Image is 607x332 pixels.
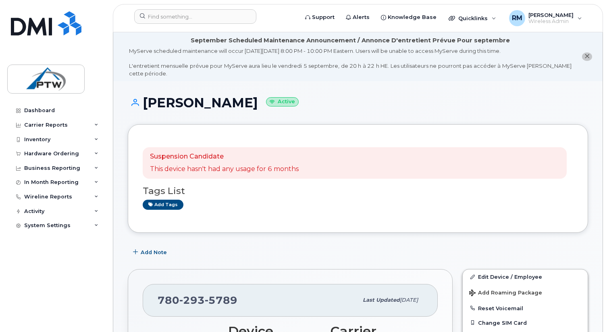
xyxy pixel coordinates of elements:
button: Reset Voicemail [463,301,588,315]
button: close notification [582,52,592,61]
span: 5789 [205,294,237,306]
small: Active [266,97,299,106]
h1: [PERSON_NAME] [128,96,588,110]
span: Add Note [141,248,167,256]
span: Add Roaming Package [469,290,542,297]
button: Change SIM Card [463,315,588,330]
p: Suspension Candidate [150,152,299,161]
a: Add tags [143,200,183,210]
span: [DATE] [400,297,418,303]
h3: Tags List [143,186,573,196]
span: 780 [158,294,237,306]
div: MyServe scheduled maintenance will occur [DATE][DATE] 8:00 PM - 10:00 PM Eastern. Users will be u... [129,47,572,77]
span: Last updated [363,297,400,303]
a: Edit Device / Employee [463,269,588,284]
button: Add Roaming Package [463,284,588,301]
p: This device hasn't had any usage for 6 months [150,165,299,174]
span: 293 [179,294,205,306]
button: Add Note [128,245,174,259]
div: September Scheduled Maintenance Announcement / Annonce D'entretient Prévue Pour septembre [191,36,510,45]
